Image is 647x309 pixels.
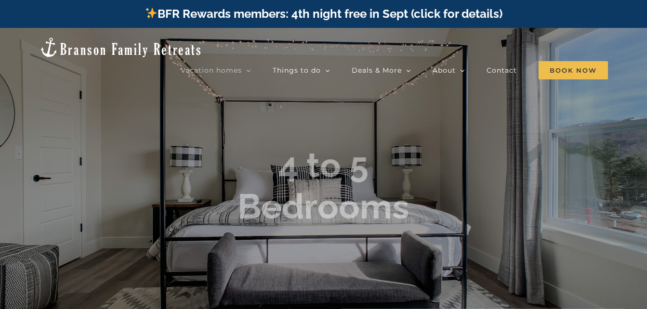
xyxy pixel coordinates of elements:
[181,61,251,80] a: Vacation homes
[487,61,517,80] a: Contact
[433,61,465,80] a: About
[145,7,157,19] img: ✨
[238,144,409,227] b: 4 to 5 Bedrooms
[145,7,502,21] a: BFR Rewards members: 4th night free in Sept (click for details)
[487,67,517,74] span: Contact
[39,37,202,58] img: Branson Family Retreats Logo
[539,61,608,80] a: Book Now
[273,61,330,80] a: Things to do
[181,61,608,80] nav: Main Menu
[273,67,321,74] span: Things to do
[181,67,242,74] span: Vacation homes
[539,61,608,79] span: Book Now
[352,67,402,74] span: Deals & More
[352,61,411,80] a: Deals & More
[433,67,456,74] span: About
